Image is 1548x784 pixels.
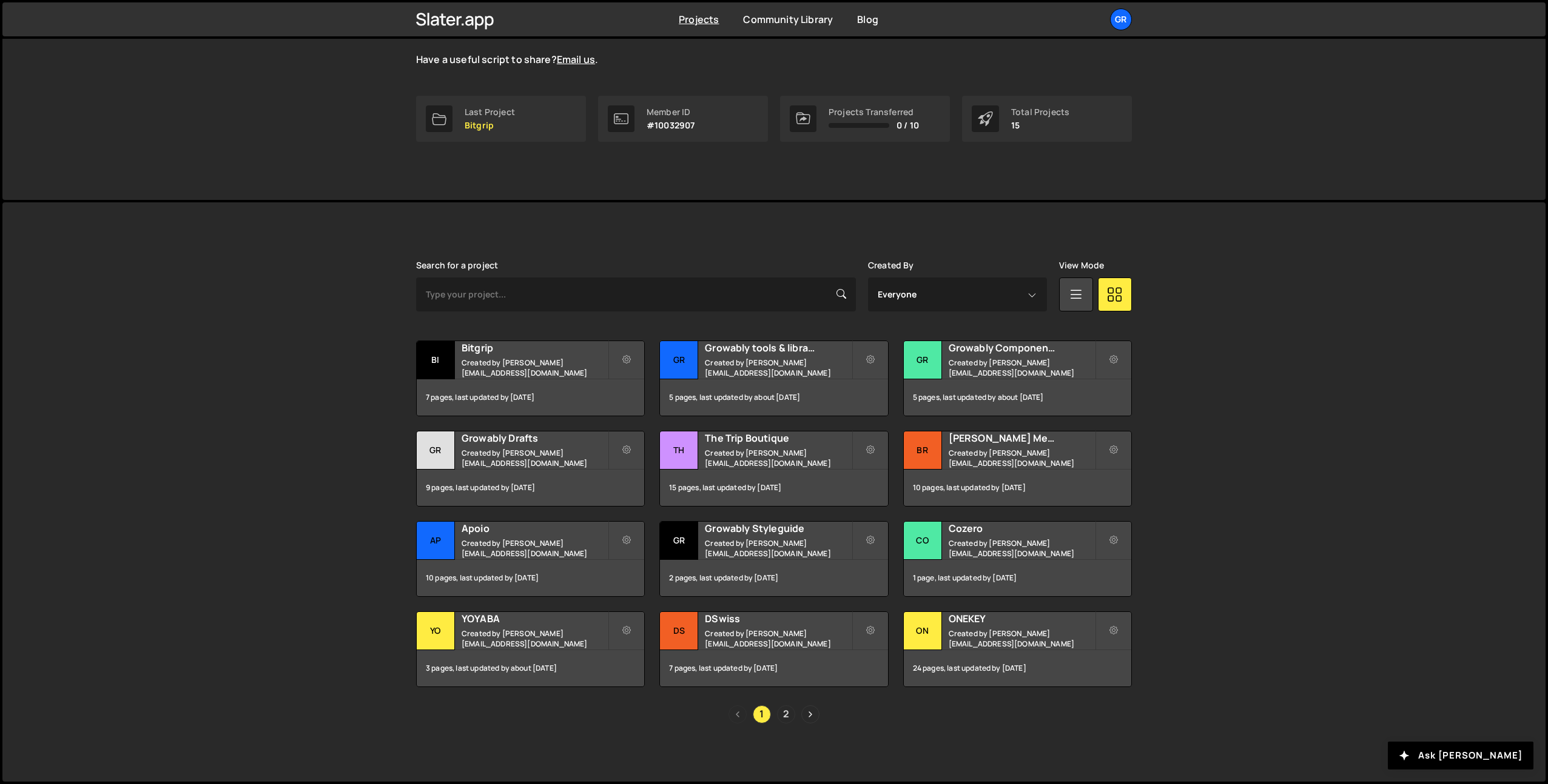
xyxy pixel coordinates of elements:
[949,448,1095,468] small: Created by [PERSON_NAME][EMAIL_ADDRESS][DOMAIN_NAME]
[949,628,1095,649] small: Created by [PERSON_NAME][EMAIL_ADDRESS][DOMAIN_NAME]
[949,341,1095,354] h2: Growably Component Library
[743,13,833,26] a: Community Library
[1011,107,1069,117] div: Total Projects
[557,53,595,66] a: Email us
[660,560,887,596] div: 2 pages, last updated by [DATE]
[705,448,851,468] small: Created by [PERSON_NAME][EMAIL_ADDRESS][DOMAIN_NAME]
[462,628,608,649] small: Created by [PERSON_NAME][EMAIL_ADDRESS][DOMAIN_NAME]
[416,12,853,67] p: The is live and growing. Explore the curated scripts to solve common Webflow issues with JavaScri...
[465,121,515,130] p: Bitgrip
[903,431,1132,507] a: Br [PERSON_NAME] Media Created by [PERSON_NAME][EMAIL_ADDRESS][DOMAIN_NAME] 10 pages, last update...
[705,612,851,625] h2: DSwiss
[417,522,455,560] div: Ap
[949,612,1095,625] h2: ONEKEY
[949,357,1095,378] small: Created by [PERSON_NAME][EMAIL_ADDRESS][DOMAIN_NAME]
[417,560,644,596] div: 10 pages, last updated by [DATE]
[660,341,698,379] div: Gr
[416,341,645,416] a: Bi Bitgrip Created by [PERSON_NAME][EMAIL_ADDRESS][DOMAIN_NAME] 7 pages, last updated by [DATE]
[949,431,1095,445] h2: [PERSON_NAME] Media
[462,522,608,535] h2: Apoio
[897,121,919,130] span: 0 / 10
[417,431,455,470] div: Gr
[705,538,851,559] small: Created by [PERSON_NAME][EMAIL_ADDRESS][DOMAIN_NAME]
[462,341,608,354] h2: Bitgrip
[857,13,878,26] a: Blog
[465,107,515,117] div: Last Project
[462,612,608,625] h2: YOYABA
[659,521,888,597] a: Gr Growably Styleguide Created by [PERSON_NAME][EMAIL_ADDRESS][DOMAIN_NAME] 2 pages, last updated...
[904,612,942,650] div: ON
[416,705,1132,723] div: Pagination
[660,650,887,686] div: 7 pages, last updated by [DATE]
[417,470,644,506] div: 9 pages, last updated by [DATE]
[904,379,1131,416] div: 5 pages, last updated by about [DATE]
[904,341,942,379] div: Gr
[417,612,455,650] div: YO
[904,522,942,560] div: Co
[647,121,695,130] p: #10032907
[1011,121,1069,130] p: 15
[949,522,1095,535] h2: Cozero
[904,650,1131,686] div: 24 pages, last updated by [DATE]
[659,431,888,507] a: Th The Trip Boutique Created by [PERSON_NAME][EMAIL_ADDRESS][DOMAIN_NAME] 15 pages, last updated ...
[829,107,919,117] div: Projects Transferred
[660,431,698,470] div: Th
[904,470,1131,506] div: 10 pages, last updated by [DATE]
[949,538,1095,559] small: Created by [PERSON_NAME][EMAIL_ADDRESS][DOMAIN_NAME]
[868,261,914,270] label: Created By
[416,521,645,597] a: Ap Apoio Created by [PERSON_NAME][EMAIL_ADDRESS][DOMAIN_NAME] 10 pages, last updated by [DATE]
[462,448,608,468] small: Created by [PERSON_NAME][EMAIL_ADDRESS][DOMAIN_NAME]
[462,538,608,559] small: Created by [PERSON_NAME][EMAIL_ADDRESS][DOMAIN_NAME]
[416,431,645,507] a: Gr Growably Drafts Created by [PERSON_NAME][EMAIL_ADDRESS][DOMAIN_NAME] 9 pages, last updated by ...
[679,13,719,26] a: Projects
[1388,742,1533,769] button: Ask [PERSON_NAME]
[705,628,851,649] small: Created by [PERSON_NAME][EMAIL_ADDRESS][DOMAIN_NAME]
[705,341,851,354] h2: Growably tools & libraries
[416,611,645,687] a: YO YOYABA Created by [PERSON_NAME][EMAIL_ADDRESS][DOMAIN_NAME] 3 pages, last updated by about [DATE]
[777,705,795,723] a: Page 2
[462,431,608,445] h2: Growably Drafts
[417,650,644,686] div: 3 pages, last updated by about [DATE]
[462,357,608,378] small: Created by [PERSON_NAME][EMAIL_ADDRESS][DOMAIN_NAME]
[660,522,698,560] div: Gr
[1110,8,1132,30] a: Gr
[904,560,1131,596] div: 1 page, last updated by [DATE]
[647,107,695,117] div: Member ID
[903,341,1132,416] a: Gr Growably Component Library Created by [PERSON_NAME][EMAIL_ADDRESS][DOMAIN_NAME] 5 pages, last ...
[705,357,851,378] small: Created by [PERSON_NAME][EMAIL_ADDRESS][DOMAIN_NAME]
[416,261,498,270] label: Search for a project
[417,341,455,379] div: Bi
[416,96,586,142] a: Last Project Bitgrip
[416,277,856,311] input: Type your project...
[903,611,1132,687] a: ON ONEKEY Created by [PERSON_NAME][EMAIL_ADDRESS][DOMAIN_NAME] 24 pages, last updated by [DATE]
[659,611,888,687] a: DS DSwiss Created by [PERSON_NAME][EMAIL_ADDRESS][DOMAIN_NAME] 7 pages, last updated by [DATE]
[417,379,644,416] div: 7 pages, last updated by [DATE]
[660,612,698,650] div: DS
[903,521,1132,597] a: Co Cozero Created by [PERSON_NAME][EMAIL_ADDRESS][DOMAIN_NAME] 1 page, last updated by [DATE]
[801,705,819,723] a: Next page
[705,431,851,445] h2: The Trip Boutique
[660,379,887,416] div: 5 pages, last updated by about [DATE]
[904,431,942,470] div: Br
[1059,261,1104,270] label: View Mode
[659,341,888,416] a: Gr Growably tools & libraries Created by [PERSON_NAME][EMAIL_ADDRESS][DOMAIN_NAME] 5 pages, last ...
[705,522,851,535] h2: Growably Styleguide
[660,470,887,506] div: 15 pages, last updated by [DATE]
